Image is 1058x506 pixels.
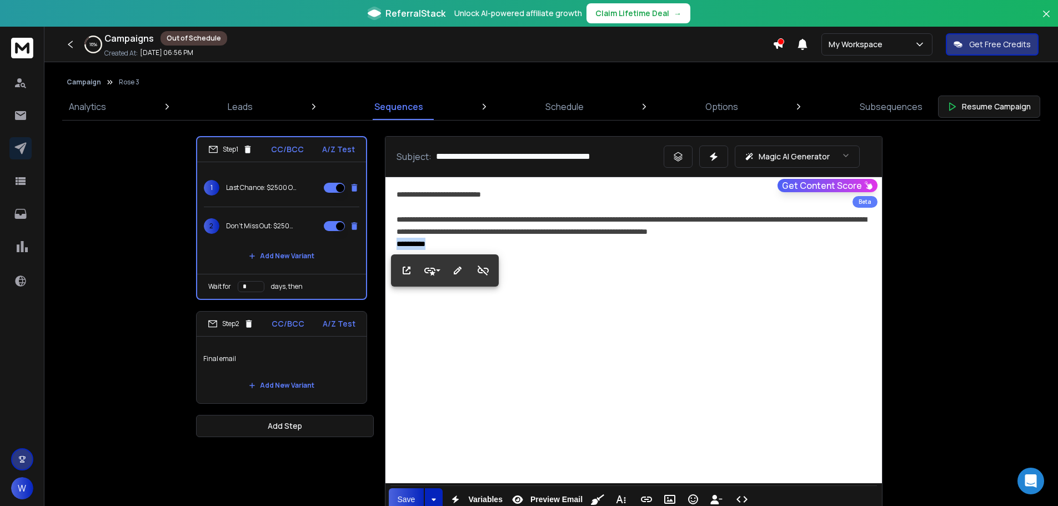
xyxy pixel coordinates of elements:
button: Campaign [67,78,101,87]
p: Final email [203,343,360,374]
span: Preview Email [528,495,585,504]
button: Add New Variant [240,374,323,397]
p: days, then [271,282,303,291]
button: Magic AI Generator [735,146,860,168]
a: Sequences [368,93,430,120]
p: Unlock AI-powered affiliate growth [454,8,582,19]
div: Open Intercom Messenger [1017,468,1044,494]
button: Claim Lifetime Deal→ [586,3,690,23]
a: Schedule [539,93,590,120]
p: A/Z Test [323,318,355,329]
a: Analytics [62,93,113,120]
p: CC/BCC [272,318,304,329]
span: 2 [204,218,219,234]
button: W [11,477,33,499]
button: Add Step [196,415,374,437]
p: My Workspace [829,39,887,50]
li: Step2CC/BCCA/Z TestFinal emailAdd New Variant [196,311,367,404]
div: Out of Schedule [161,31,227,46]
p: 16 % [89,41,97,48]
button: Resume Campaign [938,96,1040,118]
p: Schedule [545,100,584,113]
a: Options [699,93,745,120]
p: Subsequences [860,100,922,113]
div: Beta [853,196,878,208]
a: Leads [221,93,259,120]
button: Add New Variant [240,245,323,267]
p: Last Chance: $2500 Off Bathroom Installations! [226,183,297,192]
span: ReferralStack [385,7,445,20]
span: → [674,8,681,19]
button: Style [422,259,443,282]
button: Close banner [1039,7,1054,33]
p: Options [705,100,738,113]
p: A/Z Test [322,144,355,155]
p: Don’t Miss Out: $2500 Off Your Bathroom Renovation! [226,222,297,231]
li: Step1CC/BCCA/Z Test1Last Chance: $2500 Off Bathroom Installations!2Don’t Miss Out: $2500 Off Your... [196,136,367,300]
button: Get Free Credits [946,33,1039,56]
p: CC/BCC [271,144,304,155]
p: Created At: [104,49,138,58]
div: Step 1 [208,144,253,154]
p: Sequences [374,100,423,113]
h1: Campaigns [104,32,154,45]
span: 1 [204,180,219,196]
p: [DATE] 06:56 PM [140,48,193,57]
button: Open Link [396,259,417,282]
p: Leads [228,100,253,113]
div: Step 2 [208,319,254,329]
a: Subsequences [853,93,929,120]
p: Wait for [208,282,231,291]
span: Variables [466,495,505,504]
button: Get Content Score [778,179,878,192]
p: Get Free Credits [969,39,1031,50]
button: Unlink [473,259,494,282]
p: Subject: [397,150,432,163]
p: Rose 3 [119,78,139,87]
button: Edit Link [447,259,468,282]
p: Analytics [69,100,106,113]
p: Magic AI Generator [759,151,830,162]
